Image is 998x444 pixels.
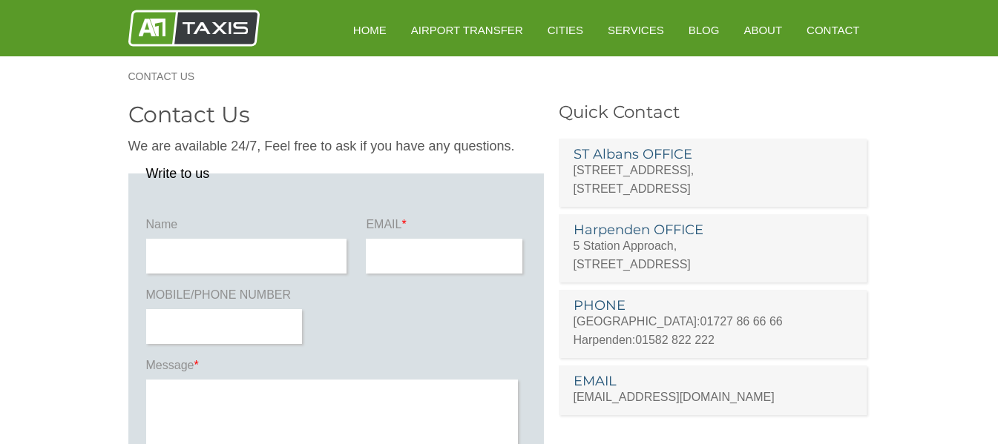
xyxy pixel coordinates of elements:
label: Name [146,216,351,239]
p: [STREET_ADDRESS], [STREET_ADDRESS] [574,161,853,198]
h3: PHONE [574,299,853,312]
h3: ST Albans OFFICE [574,148,853,161]
h3: Harpenden OFFICE [574,223,853,236]
label: EMAIL [366,216,525,239]
a: Contact Us [128,71,210,82]
a: About [733,12,792,48]
p: 5 Station Approach, [STREET_ADDRESS] [574,236,853,274]
a: Blog [678,12,730,48]
label: MOBILE/PHONE NUMBER [146,287,306,309]
a: Airport Transfer [401,12,534,48]
a: HOME [343,12,397,48]
a: Contact [796,12,870,48]
img: A1 Taxis [128,10,260,47]
h3: EMAIL [574,374,853,388]
a: Cities [537,12,594,48]
a: [EMAIL_ADDRESS][DOMAIN_NAME] [574,391,775,403]
p: We are available 24/7, Feel free to ask if you have any questions. [128,137,544,156]
a: 01582 822 222 [635,334,715,346]
label: Message [146,357,526,380]
p: [GEOGRAPHIC_DATA]: [574,312,853,331]
a: 01727 86 66 66 [700,315,783,328]
legend: Write to us [146,167,210,180]
h3: Quick Contact [559,104,870,121]
h2: Contact Us [128,104,544,126]
a: Services [597,12,674,48]
p: Harpenden: [574,331,853,349]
